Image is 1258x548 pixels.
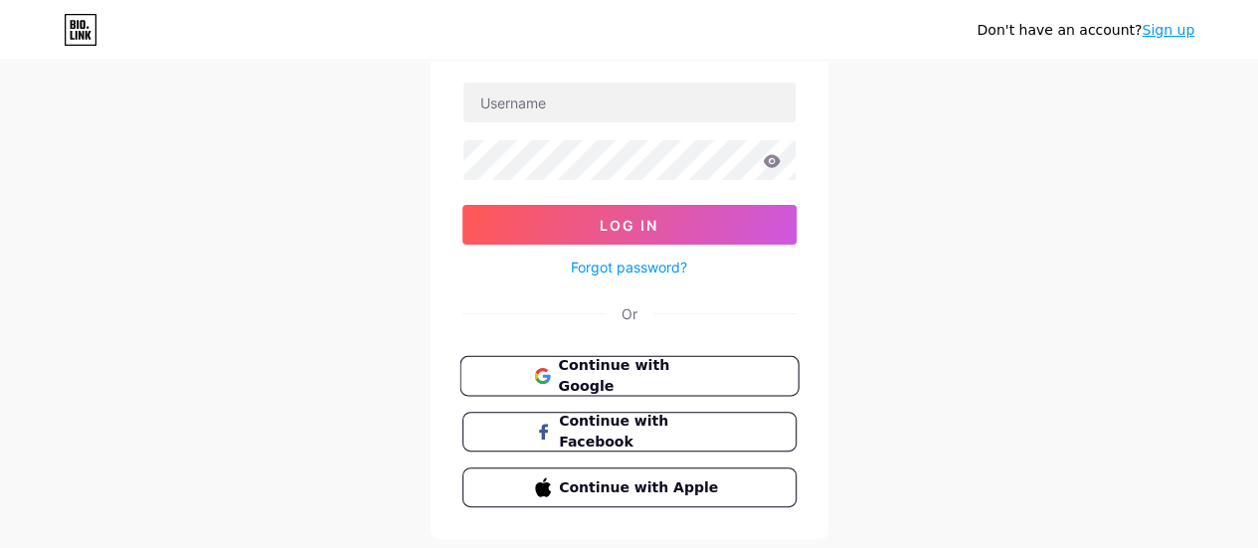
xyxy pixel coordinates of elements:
button: Continue with Facebook [462,412,797,452]
span: Continue with Facebook [559,411,723,453]
button: Continue with Google [459,356,799,397]
button: Continue with Apple [462,467,797,507]
a: Forgot password? [571,257,687,277]
span: Log In [600,217,658,234]
input: Username [463,83,796,122]
div: Don't have an account? [977,20,1194,41]
div: Or [622,303,637,324]
a: Continue with Google [462,356,797,396]
span: Continue with Google [558,355,724,398]
span: Continue with Apple [559,477,723,498]
button: Log In [462,205,797,245]
a: Sign up [1142,22,1194,38]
